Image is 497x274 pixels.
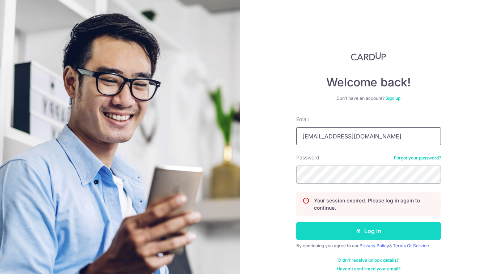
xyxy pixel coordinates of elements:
[338,257,399,263] a: Didn't receive unlock details?
[394,155,441,161] a: Forgot your password?
[360,243,389,248] a: Privacy Policy
[393,243,429,248] a: Terms Of Service
[296,116,309,123] label: Email
[314,197,435,211] p: Your session expired. Please log in again to continue.
[296,154,319,161] label: Password
[296,222,441,240] button: Log in
[337,266,400,272] a: Haven't confirmed your email?
[296,95,441,101] div: Don’t have an account?
[296,243,441,249] div: By continuing you agree to our &
[385,95,400,101] a: Sign up
[296,75,441,90] h4: Welcome back!
[296,127,441,145] input: Enter your Email
[351,52,386,61] img: CardUp Logo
